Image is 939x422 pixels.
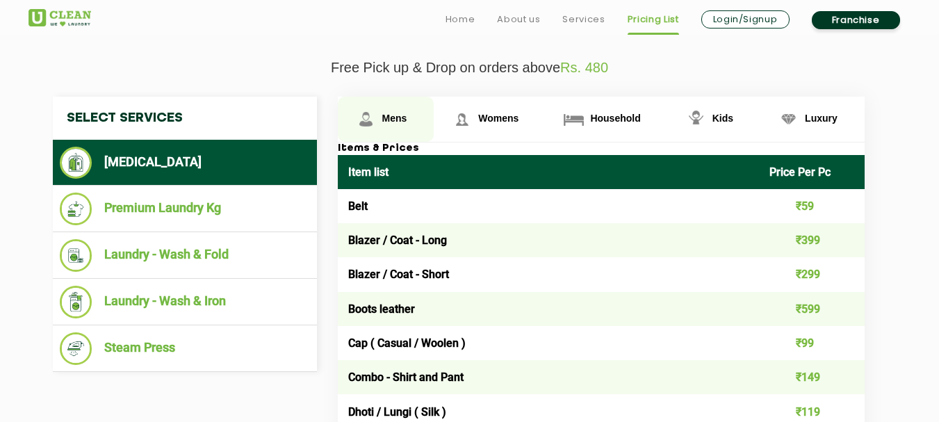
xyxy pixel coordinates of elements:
[497,11,540,28] a: About us
[759,223,865,257] td: ₹399
[560,60,608,75] span: Rs. 480
[28,9,91,26] img: UClean Laundry and Dry Cleaning
[338,360,760,394] td: Combo - Shirt and Pant
[628,11,679,28] a: Pricing List
[60,239,92,272] img: Laundry - Wash & Fold
[338,223,760,257] td: Blazer / Coat - Long
[60,193,310,225] li: Premium Laundry Kg
[562,11,605,28] a: Services
[338,326,760,360] td: Cap ( Casual / Woolen )
[60,332,310,365] li: Steam Press
[776,107,801,131] img: Luxury
[60,239,310,272] li: Laundry - Wash & Fold
[60,286,310,318] li: Laundry - Wash & Iron
[450,107,474,131] img: Womens
[759,292,865,326] td: ₹599
[759,257,865,291] td: ₹299
[562,107,586,131] img: Household
[812,11,900,29] a: Franchise
[382,113,407,124] span: Mens
[338,189,760,223] td: Belt
[60,147,92,179] img: Dry Cleaning
[701,10,790,29] a: Login/Signup
[805,113,838,124] span: Luxury
[759,326,865,360] td: ₹99
[759,155,865,189] th: Price Per Pc
[338,292,760,326] td: Boots leather
[60,147,310,179] li: [MEDICAL_DATA]
[60,193,92,225] img: Premium Laundry Kg
[478,113,519,124] span: Womens
[60,332,92,365] img: Steam Press
[60,286,92,318] img: Laundry - Wash & Iron
[759,189,865,223] td: ₹59
[354,107,378,131] img: Mens
[338,143,865,155] h3: Items & Prices
[53,97,317,140] h4: Select Services
[338,155,760,189] th: Item list
[338,257,760,291] td: Blazer / Coat - Short
[446,11,475,28] a: Home
[684,107,708,131] img: Kids
[759,360,865,394] td: ₹149
[590,113,640,124] span: Household
[28,60,911,76] p: Free Pick up & Drop on orders above
[712,113,733,124] span: Kids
